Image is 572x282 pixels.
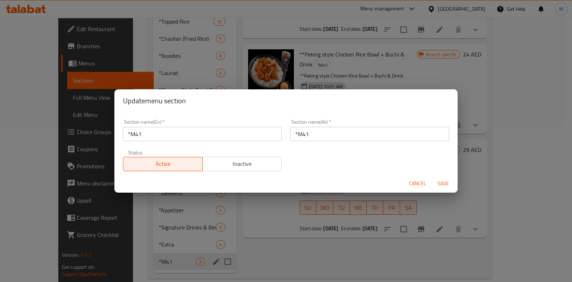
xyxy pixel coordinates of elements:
[206,159,279,169] span: Inactive
[123,157,203,171] button: Active
[435,179,452,188] span: Save
[432,177,455,190] button: Save
[123,127,282,141] input: Please enter section name(en)
[406,177,429,190] button: Cancel
[409,179,426,188] span: Cancel
[202,157,282,171] button: Inactive
[123,95,449,107] h2: Update menu section
[290,127,449,141] input: Please enter section name(ar)
[126,159,200,169] span: Active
